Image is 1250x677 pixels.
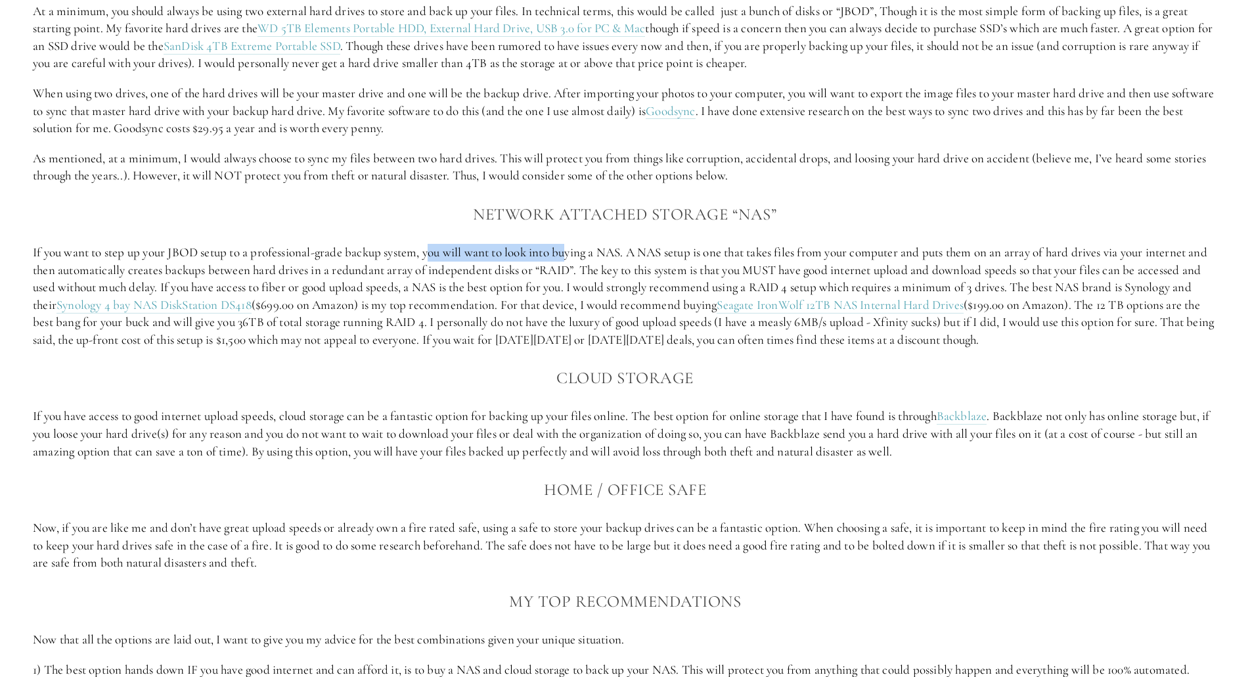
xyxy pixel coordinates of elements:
p: If you have access to good internet upload speeds, cloud storage can be a fantastic option for ba... [33,408,1217,460]
a: WD 5TB Elements Portable HDD, External Hard Drive, USB 3.0 for PC & Mac [257,20,646,37]
h3: Home / Office Safe [33,477,1217,503]
p: As mentioned, at a minimum, I would always choose to sync my files between two hard drives. This ... [33,150,1217,185]
h3: My Top Recommendations [33,588,1217,615]
p: If you want to step up your JBOD setup to a professional-grade backup system, you will want to lo... [33,244,1217,349]
p: When using two drives, one of the hard drives will be your master drive and one will be the backu... [33,85,1217,137]
h3: Cloud Storage [33,365,1217,391]
a: Seagate IronWolf 12TB NAS Internal Hard Drives [717,297,964,314]
p: Now that all the options are laid out, I want to give you my advice for the best combinations giv... [33,631,1217,649]
a: Synology 4 bay NAS DiskStation DS418 [56,297,252,314]
p: Now, if you are like me and don’t have great upload speeds or already own a fire rated safe, usin... [33,519,1217,572]
a: SanDisk 4TB Extreme Portable SSD [164,38,340,55]
a: Goodsync [646,103,696,120]
h3: Network Attached Storage “NAS” [33,201,1217,227]
p: At a minimum, you should always be using two external hard drives to store and back up your files... [33,3,1217,72]
a: Backblaze [937,408,987,425]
